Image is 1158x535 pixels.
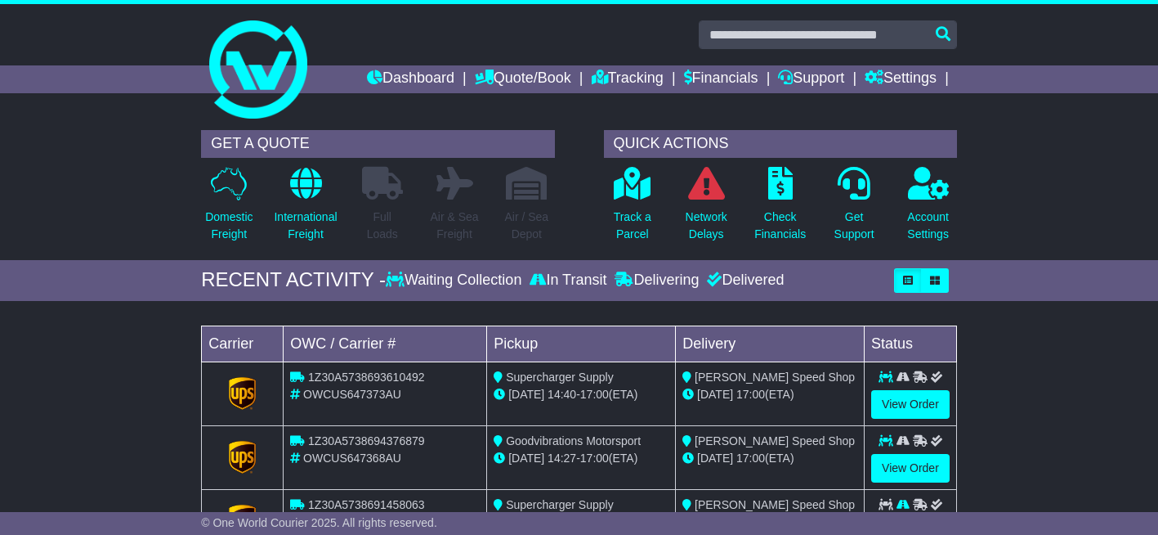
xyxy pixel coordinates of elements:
span: 1Z30A5738694376879 [308,434,424,447]
span: [DATE] [508,452,544,465]
p: Full Loads [362,209,403,243]
span: 17:00 [580,452,609,465]
div: GET A QUOTE [201,130,554,158]
p: Check Financials [754,209,806,243]
span: [PERSON_NAME] Speed Shop [695,498,855,511]
img: GetCarrierServiceLogo [229,377,257,410]
a: AccountSettings [906,166,950,252]
a: Tracking [592,65,664,93]
div: RECENT ACTIVITY - [201,268,386,292]
span: OWCUS647368AU [303,452,401,465]
a: InternationalFreight [273,166,338,252]
span: [DATE] [697,388,733,401]
p: Track a Parcel [614,209,651,243]
span: [PERSON_NAME] Speed Shop [695,371,855,384]
td: Carrier [202,326,284,362]
div: (ETA) [682,450,857,467]
p: International Freight [274,209,337,243]
div: QUICK ACTIONS [604,130,957,158]
div: (ETA) [682,386,857,403]
a: NetworkDelays [685,166,728,252]
span: [DATE] [697,452,733,465]
span: OWCUS647373AU [303,388,401,401]
p: Get Support [834,209,874,243]
td: Status [865,326,957,362]
a: Dashboard [367,65,454,93]
td: Delivery [676,326,865,362]
span: 17:00 [580,388,609,401]
div: Waiting Collection [386,272,525,290]
span: [PERSON_NAME] Speed Shop [695,434,855,447]
span: 17:00 [736,452,765,465]
a: Track aParcel [613,166,652,252]
div: Delivered [703,272,784,290]
a: Settings [865,65,937,93]
p: Network Delays [686,209,727,243]
span: Supercharger Supply [506,498,614,511]
span: 14:40 [548,388,576,401]
div: Delivering [610,272,703,290]
a: GetSupport [834,166,875,252]
a: Quote/Book [475,65,571,93]
img: GetCarrierServiceLogo [229,441,257,474]
span: 14:27 [548,452,576,465]
span: Supercharger Supply [506,371,614,384]
span: 1Z30A5738693610492 [308,371,424,384]
p: Air & Sea Freight [430,209,478,243]
td: OWC / Carrier # [284,326,487,362]
a: Support [778,65,844,93]
div: - (ETA) [494,386,668,403]
p: Account Settings [907,209,949,243]
a: View Order [871,390,950,419]
span: © One World Courier 2025. All rights reserved. [201,516,437,529]
a: CheckFinancials [753,166,807,252]
p: Domestic Freight [205,209,253,243]
span: Goodvibrations Motorsport [506,434,641,447]
span: 1Z30A5738691458063 [308,498,424,511]
div: - (ETA) [494,450,668,467]
p: Air / Sea Depot [504,209,548,243]
a: View Order [871,454,950,483]
span: [DATE] [508,388,544,401]
div: In Transit [525,272,610,290]
a: Financials [684,65,758,93]
td: Pickup [487,326,676,362]
span: 17:00 [736,388,765,401]
a: DomesticFreight [204,166,253,252]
